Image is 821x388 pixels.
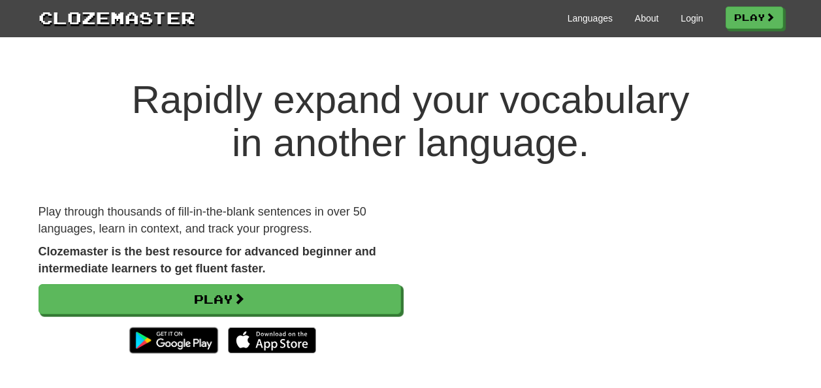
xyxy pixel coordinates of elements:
img: Download_on_the_App_Store_Badge_US-UK_135x40-25178aeef6eb6b83b96f5f2d004eda3bffbb37122de64afbaef7... [228,327,316,353]
a: Languages [568,12,613,25]
a: Play [39,284,401,314]
a: Login [681,12,703,25]
strong: Clozemaster is the best resource for advanced beginner and intermediate learners to get fluent fa... [39,245,376,275]
p: Play through thousands of fill-in-the-blank sentences in over 50 languages, learn in context, and... [39,204,401,237]
a: Clozemaster [39,5,195,29]
img: Get it on Google Play [123,321,224,360]
a: About [635,12,659,25]
a: Play [726,7,783,29]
